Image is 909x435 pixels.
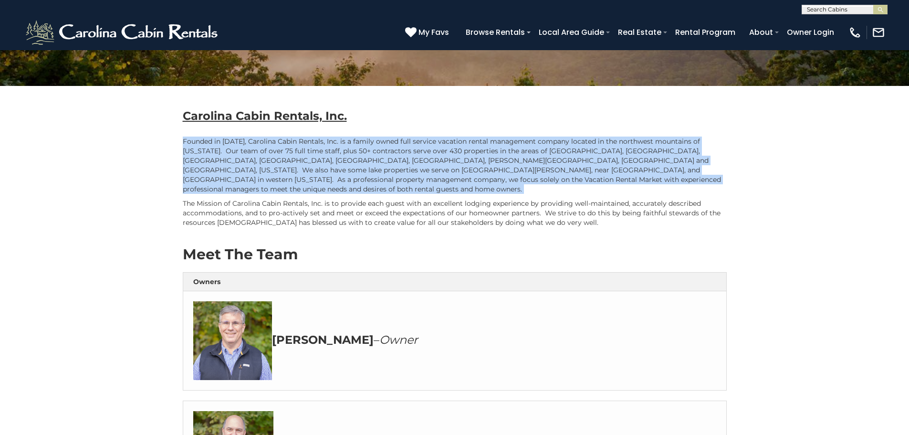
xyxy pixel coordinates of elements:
strong: Owners [193,277,220,286]
a: Local Area Guide [534,24,609,41]
a: Owner Login [782,24,839,41]
a: Browse Rentals [461,24,530,41]
strong: Meet The Team [183,245,298,263]
img: mail-regular-white.png [872,26,885,39]
a: About [744,24,778,41]
a: Real Estate [613,24,666,41]
a: Rental Program [670,24,740,41]
p: The Mission of Carolina Cabin Rentals, Inc. is to provide each guest with an excellent lodging ex... [183,199,727,227]
h3: – [193,301,716,380]
strong: [PERSON_NAME] [272,333,374,347]
span: My Favs [418,26,449,38]
b: Carolina Cabin Rentals, Inc. [183,109,347,123]
a: My Favs [405,26,451,39]
img: White-1-2.png [24,18,222,47]
img: phone-regular-white.png [848,26,862,39]
p: Founded in [DATE], Carolina Cabin Rentals, Inc. is a family owned full service vacation rental ma... [183,137,727,194]
em: Owner [379,333,418,347]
